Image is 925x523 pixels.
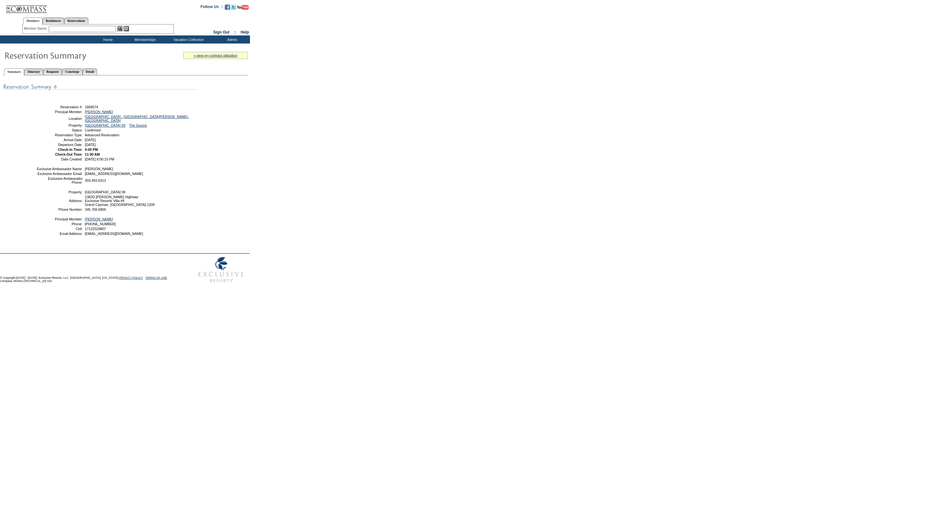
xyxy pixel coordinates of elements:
a: TERMS OF USE [145,276,167,279]
td: Home [89,35,126,44]
td: Principal Member: [36,217,83,221]
span: 345.769.6809 [85,208,106,211]
span: Advanced Reservation [85,133,119,137]
td: Address: [36,195,83,207]
span: 11:00 AM [85,152,100,156]
td: Cell: [36,227,83,231]
span: 303.493.6313 [85,179,106,182]
a: Members [23,17,43,24]
strong: Check-Out Time: [55,152,83,156]
td: Email Address: [36,232,83,236]
span: [DATE] [85,138,96,142]
img: Become our fan on Facebook [225,5,230,10]
td: Property: [36,123,83,127]
td: Vacation Collection [163,35,213,44]
strong: Check-In Time: [58,148,83,151]
span: [EMAIL_ADDRESS][DOMAIN_NAME] [85,232,143,236]
a: Residences [43,17,64,24]
a: Requests [43,68,62,75]
a: » view my contract utilization [194,53,237,57]
td: Status: [36,128,83,132]
div: Member Name: [24,26,49,31]
span: [GEOGRAPHIC_DATA] 09 [85,190,125,194]
td: Location: [36,115,83,122]
td: Exclusive Ambassador Phone: [36,177,83,184]
a: Itinerary [24,68,43,75]
td: Arrival Date: [36,138,83,142]
img: subTtlResSummary.gif [3,83,197,91]
span: Confirmed [85,128,101,132]
td: Phone Number: [36,208,83,211]
a: [GEOGRAPHIC_DATA] 09 [85,123,125,127]
img: Exclusive Resorts [192,254,250,286]
a: [PERSON_NAME] [85,217,113,221]
td: Departure Date: [36,143,83,147]
span: :: [234,30,236,34]
a: Concierge [62,68,82,75]
td: Principal Member: [36,110,83,114]
a: Summary [4,68,24,75]
a: Detail [83,68,97,75]
span: [DATE] [85,143,96,147]
img: Reservations [124,26,129,31]
td: Reservation #: [36,105,83,109]
img: Reservaton Summary [4,49,133,62]
a: Reservations [64,17,88,24]
img: Subscribe to our YouTube Channel [237,5,249,10]
td: Exclusive Ambassador Email: [36,172,83,176]
a: [PERSON_NAME] [85,110,113,114]
span: [DATE] 8:00:15 PM [85,157,114,161]
span: 1382D [PERSON_NAME] Highway Exclusive Resorts Villa #9 Grand Cayman, [GEOGRAPHIC_DATA]-1209 [85,195,154,207]
img: Follow us on Twitter [231,5,236,10]
a: Become our fan on Facebook [225,6,230,10]
td: Memberships [126,35,163,44]
a: The Source [129,123,147,127]
td: Reservation Type: [36,133,83,137]
a: Follow us on Twitter [231,6,236,10]
td: Follow Us :: [201,4,224,12]
td: Phone: [36,222,83,226]
span: 1668574 [85,105,98,109]
td: Exclusive Ambassador Name: [36,167,83,171]
td: Admin [213,35,250,44]
span: 17132529807 [85,227,106,231]
td: Property: [36,190,83,194]
span: [PERSON_NAME] [85,167,113,171]
td: Date Created: [36,157,83,161]
span: 4:00 PM [85,148,98,151]
span: [PHONE_NUMBER] [85,222,116,226]
a: PRIVACY POLICY [119,276,143,279]
a: [GEOGRAPHIC_DATA] - [GEOGRAPHIC_DATA][PERSON_NAME], [GEOGRAPHIC_DATA] [85,115,189,122]
a: Subscribe to our YouTube Channel [237,6,249,10]
a: Sign Out [213,30,229,34]
span: [EMAIL_ADDRESS][DOMAIN_NAME] [85,172,143,176]
a: Help [241,30,249,34]
img: View [117,26,123,31]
